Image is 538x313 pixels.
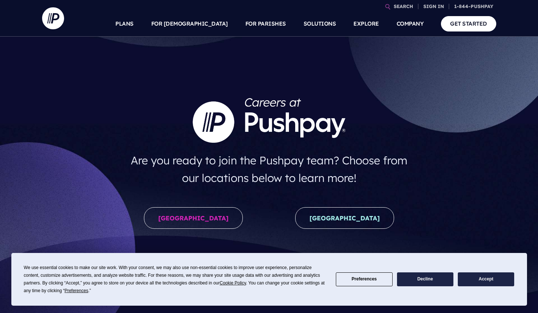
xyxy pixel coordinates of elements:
[144,207,243,229] a: [GEOGRAPHIC_DATA]
[353,11,379,37] a: EXPLORE
[220,280,246,286] span: Cookie Policy
[397,272,453,287] button: Decline
[151,11,228,37] a: FOR [DEMOGRAPHIC_DATA]
[397,11,424,37] a: COMPANY
[295,207,394,229] a: [GEOGRAPHIC_DATA]
[336,272,392,287] button: Preferences
[441,16,496,31] a: GET STARTED
[115,11,134,37] a: PLANS
[123,149,415,190] h4: Are you ready to join the Pushpay team? Choose from our locations below to learn more!
[11,253,527,306] div: Cookie Consent Prompt
[24,264,327,295] div: We use essential cookies to make our site work. With your consent, we may also use non-essential ...
[64,288,88,293] span: Preferences
[245,11,286,37] a: FOR PARISHES
[458,272,514,287] button: Accept
[304,11,336,37] a: SOLUTIONS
